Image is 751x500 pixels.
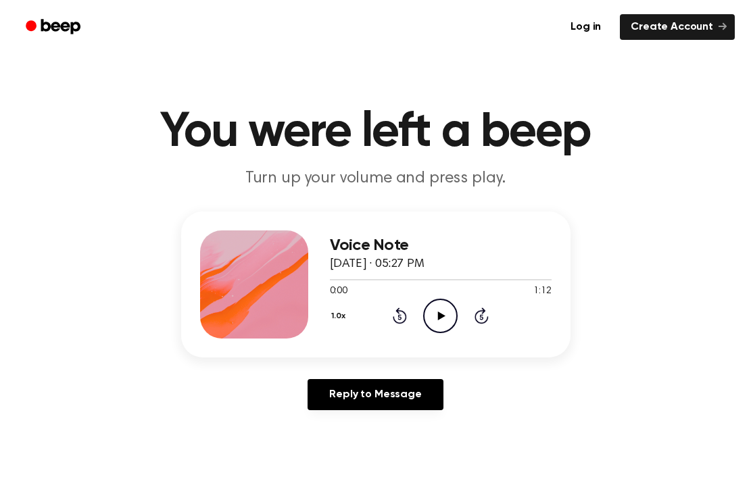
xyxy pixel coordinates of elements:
[116,168,635,190] p: Turn up your volume and press play.
[330,305,351,328] button: 1.0x
[620,14,735,40] a: Create Account
[533,284,551,299] span: 1:12
[16,14,93,41] a: Beep
[30,108,722,157] h1: You were left a beep
[330,236,552,255] h3: Voice Note
[308,379,443,410] a: Reply to Message
[330,284,347,299] span: 0:00
[560,14,612,40] a: Log in
[330,258,425,270] span: [DATE] · 05:27 PM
